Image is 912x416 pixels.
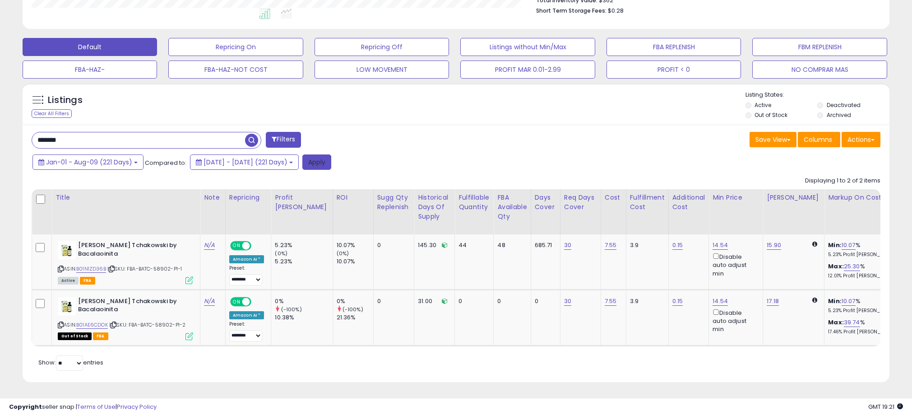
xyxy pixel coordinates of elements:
[145,159,186,167] span: Compared to:
[168,38,303,56] button: Repricing On
[458,297,486,305] div: 0
[38,358,103,367] span: Show: entries
[337,297,373,305] div: 0%
[107,265,182,272] span: | SKU: FBA-BATC-58902-P1-1
[460,61,595,79] button: PROFIT MAR 0.01-2.99
[77,402,116,411] a: Terms of Use
[804,135,832,144] span: Columns
[418,297,448,305] div: 31.00
[229,265,264,285] div: Preset:
[767,241,781,250] a: 15.90
[275,193,329,212] div: Profit [PERSON_NAME]
[752,38,887,56] button: FBM REPLENISH
[229,321,264,341] div: Preset:
[828,318,903,335] div: %
[23,38,157,56] button: Default
[204,158,287,167] span: [DATE] - [DATE] (221 Days)
[275,257,332,266] div: 5.23%
[827,111,851,119] label: Archived
[828,193,906,202] div: Markup on Cost
[844,262,860,271] a: 25.30
[672,193,705,212] div: Additional Cost
[76,321,108,329] a: B01AE6CDOK
[535,193,556,212] div: Days Cover
[204,297,215,306] a: N/A
[672,297,683,306] a: 0.15
[343,306,363,313] small: (-100%)
[377,297,407,305] div: 0
[418,241,448,249] div: 145.30
[713,241,728,250] a: 14.54
[168,61,303,79] button: FBA-HAZ-NOT COST
[32,154,144,170] button: Jan-01 - Aug-09 (221 Days)
[828,297,842,305] b: Min:
[755,101,771,109] label: Active
[377,241,407,249] div: 0
[281,306,302,313] small: (-100%)
[458,193,490,212] div: Fulfillable Quantity
[752,61,887,79] button: NO COMPRAR MAS
[606,38,741,56] button: FBA REPLENISH
[672,241,683,250] a: 0.15
[828,241,903,258] div: %
[605,297,617,306] a: 7.55
[606,61,741,79] button: PROFIT < 0
[373,189,414,234] th: Please note that this number is a calculation based on your required days of coverage and your ve...
[755,111,787,119] label: Out of Stock
[204,241,215,250] a: N/A
[630,193,665,212] div: Fulfillment Cost
[48,94,83,107] h5: Listings
[605,241,617,250] a: 7.55
[418,193,451,221] div: Historical Days Of Supply
[58,277,79,285] span: All listings currently available for purchase on Amazon
[608,6,624,15] span: $0.28
[824,189,910,234] th: The percentage added to the cost of goods (COGS) that forms the calculator for Min & Max prices.
[842,241,856,250] a: 10.07
[32,109,72,118] div: Clear All Filters
[231,298,242,305] span: ON
[80,277,95,285] span: FBA
[337,257,373,266] div: 10.07%
[713,297,728,306] a: 14.54
[337,241,373,249] div: 10.07%
[58,241,193,283] div: ASIN:
[9,402,42,411] strong: Copyright
[767,193,820,202] div: [PERSON_NAME]
[9,403,157,411] div: seller snap | |
[745,91,889,99] p: Listing States:
[109,321,185,328] span: | SKU: FBA-BATC-58902-P1-2
[302,154,331,170] button: Apply
[828,318,844,327] b: Max:
[460,38,595,56] button: Listings without Min/Max
[605,193,622,202] div: Cost
[190,154,299,170] button: [DATE] - [DATE] (221 Days)
[798,132,840,147] button: Columns
[58,332,92,340] span: All listings that are currently out of stock and unavailable for purchase on Amazon
[204,193,222,202] div: Note
[713,193,759,202] div: Min Price
[630,297,662,305] div: 3.9
[337,313,373,322] div: 21.36%
[76,265,106,273] a: B01N1ZD36B
[266,132,301,148] button: Filters
[630,241,662,249] div: 3.9
[868,402,903,411] span: 2025-08-11 19:21 GMT
[828,329,903,335] p: 17.46% Profit [PERSON_NAME]
[844,318,860,327] a: 39.74
[315,38,449,56] button: Repricing Off
[535,241,553,249] div: 685.71
[275,250,287,257] small: (0%)
[458,241,486,249] div: 44
[828,273,903,279] p: 12.01% Profit [PERSON_NAME]
[713,252,756,278] div: Disable auto adjust min
[497,241,523,249] div: 48
[828,241,842,249] b: Min:
[229,311,264,319] div: Amazon AI *
[842,132,880,147] button: Actions
[842,297,856,306] a: 10.07
[337,250,349,257] small: (0%)
[275,297,332,305] div: 0%
[315,61,449,79] button: LOW MOVEMENT
[497,193,527,221] div: FBA Available Qty
[767,297,779,306] a: 17.18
